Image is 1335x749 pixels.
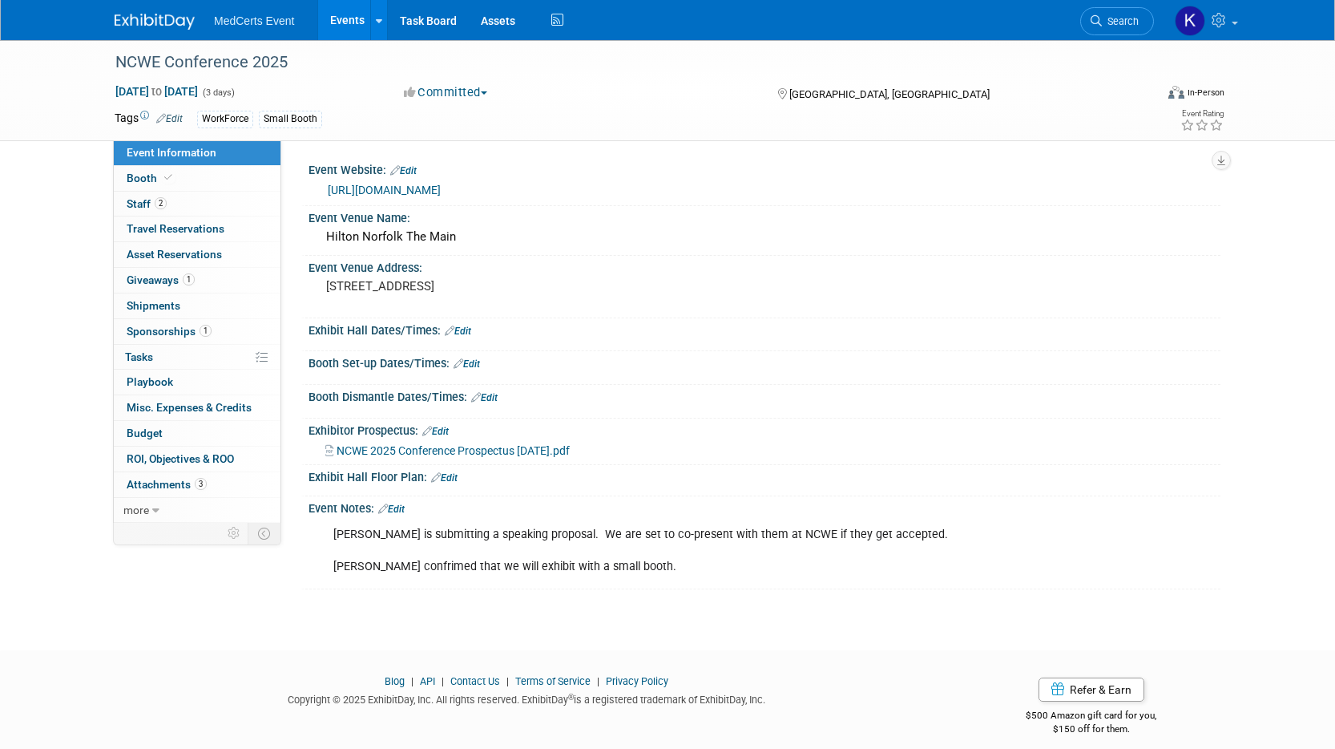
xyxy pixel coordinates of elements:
a: [URL][DOMAIN_NAME] [328,184,441,196]
a: Misc. Expenses & Credits [114,395,280,420]
span: Giveaways [127,273,195,286]
a: API [420,675,435,687]
div: $500 Amazon gift card for you, [962,698,1221,735]
div: Small Booth [259,111,322,128]
pre: [STREET_ADDRESS] [326,279,671,294]
div: Exhibitor Prospectus: [309,419,1220,439]
span: | [438,675,448,687]
a: Event Information [114,140,280,165]
span: 2 [155,197,167,209]
a: more [114,498,280,523]
a: Playbook [114,370,280,395]
span: Event Information [127,146,216,159]
div: $150 off for them. [962,723,1221,736]
div: Exhibit Hall Dates/Times: [309,318,1220,339]
span: 1 [183,273,195,285]
img: ExhibitDay [115,14,195,30]
a: NCWE 2025 Conference Prospectus [DATE].pdf [325,444,570,457]
img: Kayla Haack [1175,6,1205,36]
div: Copyright © 2025 ExhibitDay, Inc. All rights reserved. ExhibitDay is a registered trademark of Ex... [115,689,938,707]
span: Asset Reservations [127,248,222,261]
div: WorkForce [197,111,253,128]
a: Terms of Service [515,675,591,687]
span: Staff [127,197,167,210]
td: Personalize Event Tab Strip [220,523,248,544]
a: Refer & Earn [1039,678,1144,702]
span: Playbook [127,375,173,388]
span: Attachments [127,478,207,491]
span: Budget [127,427,163,439]
span: Search [1102,15,1139,27]
span: NCWE 2025 Conference Prospectus [DATE].pdf [337,444,570,457]
i: Booth reservation complete [164,173,172,182]
span: 1 [200,325,212,337]
div: Event Venue Name: [309,206,1220,226]
div: Event Website: [309,158,1220,179]
div: Booth Set-up Dates/Times: [309,351,1220,372]
span: to [149,85,164,98]
span: | [407,675,417,687]
a: Shipments [114,294,280,318]
a: Edit [156,113,183,124]
span: Sponsorships [127,325,212,338]
td: Toggle Event Tabs [248,523,281,544]
div: Booth Dismantle Dates/Times: [309,385,1220,406]
span: | [593,675,603,687]
div: [PERSON_NAME] is submitting a speaking proposal. We are set to co-present with them at NCWE if th... [322,519,1044,583]
div: Event Notes: [309,496,1220,517]
span: Travel Reservations [127,222,224,235]
a: Attachments3 [114,472,280,497]
span: [DATE] [DATE] [115,84,199,99]
a: Edit [431,472,458,484]
span: more [123,504,149,516]
a: Travel Reservations [114,217,280,241]
a: Sponsorships1 [114,319,280,344]
div: Exhibit Hall Floor Plan: [309,465,1220,486]
span: Tasks [125,350,153,363]
div: NCWE Conference 2025 [110,48,1130,77]
a: Search [1080,7,1154,35]
a: ROI, Objectives & ROO [114,447,280,472]
div: Event Venue Address: [309,256,1220,276]
a: Booth [114,166,280,191]
span: [GEOGRAPHIC_DATA], [GEOGRAPHIC_DATA] [789,88,990,100]
a: Tasks [114,345,280,370]
span: (3 days) [201,87,235,98]
a: Edit [445,326,471,337]
td: Tags [115,110,183,128]
div: Event Rating [1180,110,1224,118]
button: Committed [398,84,494,101]
a: Edit [390,165,417,176]
a: Privacy Policy [606,675,668,687]
a: Staff2 [114,192,280,217]
a: Edit [378,504,405,515]
span: Booth [127,172,175,184]
span: | [502,675,513,687]
a: Blog [385,675,405,687]
div: Event Format [1059,83,1224,107]
span: Shipments [127,299,180,312]
span: 3 [195,478,207,490]
sup: ® [568,693,574,702]
span: ROI, Objectives & ROO [127,452,234,465]
a: Contact Us [450,675,500,687]
a: Asset Reservations [114,242,280,267]
span: Misc. Expenses & Credits [127,401,252,414]
img: Format-Inperson.png [1168,86,1184,99]
a: Giveaways1 [114,268,280,293]
div: Hilton Norfolk The Main [321,225,1208,249]
a: Edit [471,392,498,403]
span: MedCerts Event [214,14,294,27]
div: In-Person [1187,87,1224,99]
a: Budget [114,421,280,446]
a: Edit [454,358,480,370]
a: Edit [422,426,449,437]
